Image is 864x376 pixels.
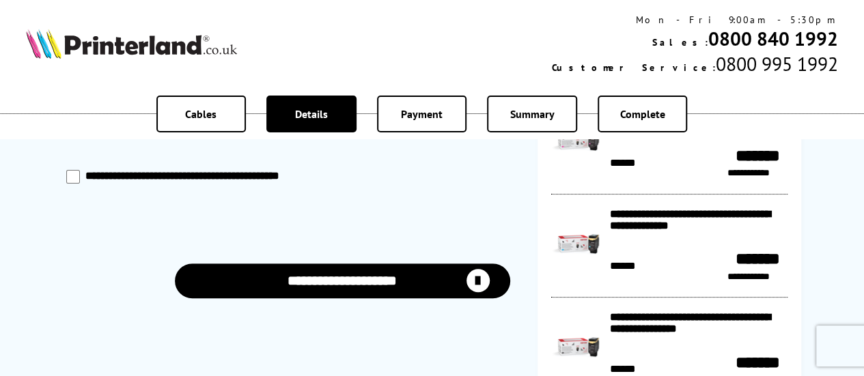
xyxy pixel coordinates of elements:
[185,107,217,121] span: Cables
[26,29,237,59] img: Printerland Logo
[552,61,716,74] span: Customer Service:
[510,107,555,121] span: Summary
[401,107,443,121] span: Payment
[708,26,838,51] a: 0800 840 1992
[652,36,708,48] span: Sales:
[620,107,665,121] span: Complete
[716,51,838,76] span: 0800 995 1992
[295,107,328,121] span: Details
[552,14,838,26] div: Mon - Fri 9:00am - 5:30pm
